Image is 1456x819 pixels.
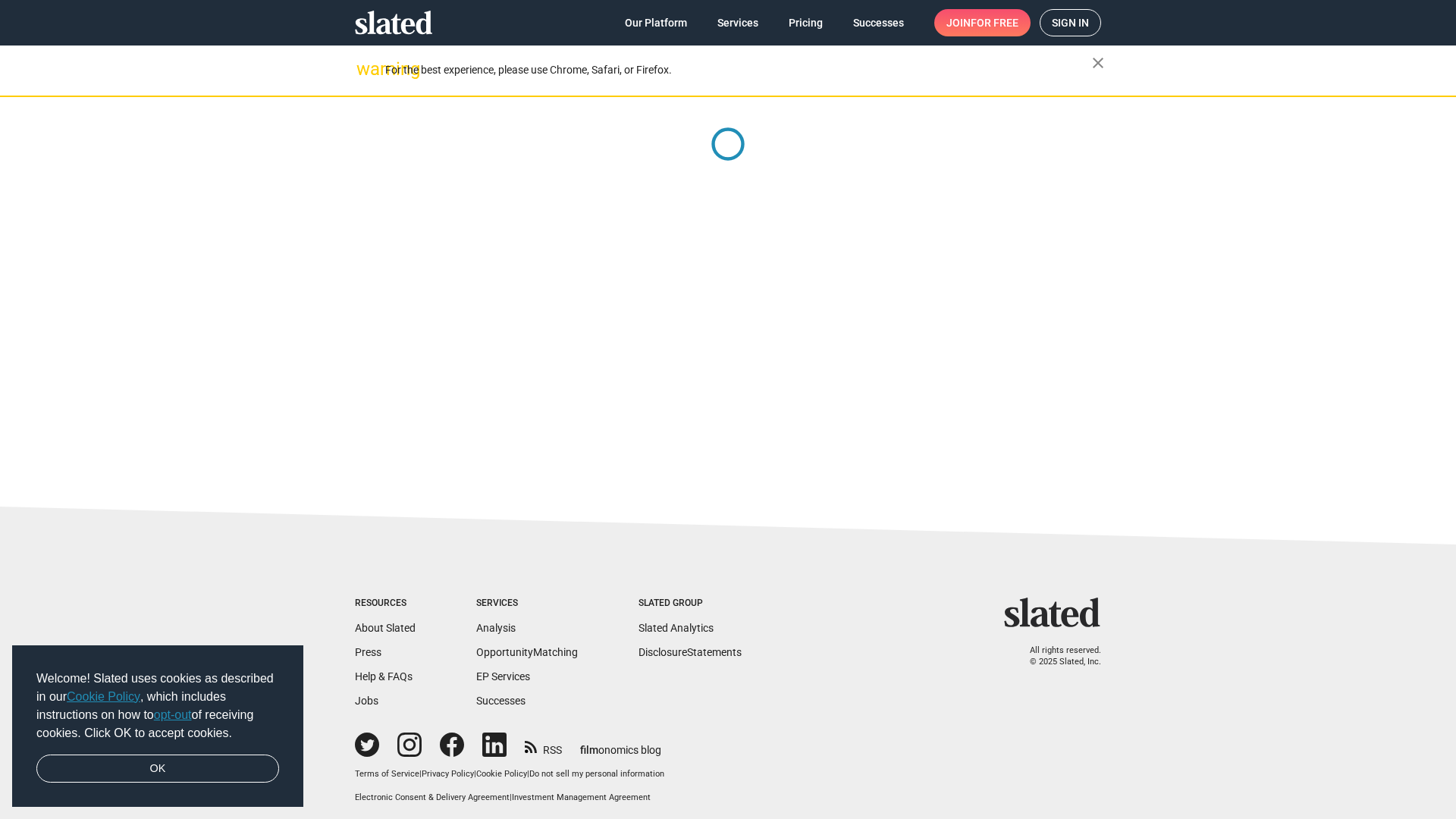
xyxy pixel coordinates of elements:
[1052,10,1089,36] span: Sign in
[355,792,510,802] a: Electronic Consent & Delivery Agreement
[527,769,529,779] span: |
[476,769,527,779] a: Cookie Policy
[476,695,526,707] a: Successes
[355,695,378,707] a: Jobs
[36,670,279,742] span: Welcome! Slated uses cookies as described in our , which includes instructions on how to of recei...
[946,9,1018,36] span: Join
[474,769,476,779] span: |
[12,645,303,808] div: cookieconsent
[580,744,598,756] span: film
[639,646,742,658] a: DisclosureStatements
[853,9,904,36] span: Successes
[1040,9,1101,36] a: Sign in
[419,769,422,779] span: |
[36,755,279,783] a: dismiss cookie message
[529,769,664,780] button: Do not sell my personal information
[476,646,578,658] a: OpportunityMatching
[789,9,823,36] span: Pricing
[1014,645,1101,667] p: All rights reserved. © 2025 Slated, Inc.
[476,670,530,682] a: EP Services
[777,9,835,36] a: Pricing
[525,734,562,758] a: RSS
[613,9,699,36] a: Our Platform
[625,9,687,36] span: Our Platform
[355,598,416,610] div: Resources
[580,731,661,758] a: filmonomics blog
[356,60,375,78] mat-icon: warning
[512,792,651,802] a: Investment Management Agreement
[934,9,1031,36] a: Joinfor free
[841,9,916,36] a: Successes
[154,708,192,721] a: opt-out
[1089,54,1107,72] mat-icon: close
[639,622,714,634] a: Slated Analytics
[971,9,1018,36] span: for free
[639,598,742,610] div: Slated Group
[717,9,758,36] span: Services
[355,622,416,634] a: About Slated
[476,622,516,634] a: Analysis
[385,60,1092,80] div: For the best experience, please use Chrome, Safari, or Firefox.
[422,769,474,779] a: Privacy Policy
[510,792,512,802] span: |
[476,598,578,610] div: Services
[355,670,413,682] a: Help & FAQs
[705,9,770,36] a: Services
[355,769,419,779] a: Terms of Service
[355,646,381,658] a: Press
[67,690,140,703] a: Cookie Policy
